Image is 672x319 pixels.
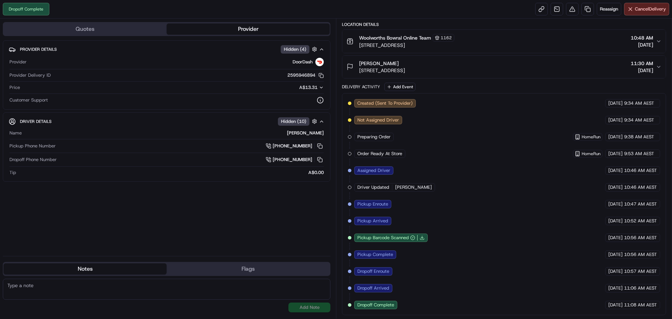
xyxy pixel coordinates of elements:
[357,100,413,106] span: Created (Sent To Provider)
[357,218,388,224] span: Pickup Arrived
[631,41,653,48] span: [DATE]
[624,235,657,241] span: 10:56 AM AEST
[359,67,405,74] span: [STREET_ADDRESS]
[357,302,394,308] span: Dropoff Complete
[608,251,623,258] span: [DATE]
[20,47,57,52] span: Provider Details
[357,268,389,275] span: Dropoff Enroute
[608,167,623,174] span: [DATE]
[384,83,415,91] button: Add Event
[624,134,654,140] span: 9:38 AM AEST
[357,251,393,258] span: Pickup Complete
[624,151,654,157] span: 9:53 AM AEST
[9,59,27,65] span: Provider
[608,235,623,241] span: [DATE]
[624,201,657,207] span: 10:47 AM AEST
[357,117,399,123] span: Not Assigned Driver
[597,3,621,15] button: Reassign
[608,218,623,224] span: [DATE]
[624,3,669,15] button: CancelDelivery
[608,302,623,308] span: [DATE]
[357,235,409,241] span: Pickup Barcode Scanned
[20,119,51,124] span: Driver Details
[624,285,657,291] span: 11:06 AM AEST
[9,72,51,78] span: Provider Delivery ID
[342,84,380,90] div: Delivery Activity
[266,142,324,150] a: [PHONE_NUMBER]
[24,130,324,136] div: [PERSON_NAME]
[273,143,312,149] span: [PHONE_NUMBER]
[357,285,389,291] span: Dropoff Arrived
[624,268,657,275] span: 10:57 AM AEST
[284,46,306,53] span: Hidden ( 4 )
[9,143,56,149] span: Pickup Phone Number
[167,263,330,275] button: Flags
[278,117,319,126] button: Hidden (10)
[600,6,618,12] span: Reassign
[357,184,389,190] span: Driver Updated
[608,100,623,106] span: [DATE]
[19,169,324,176] div: A$0.00
[357,151,402,157] span: Order Ready At Store
[357,134,391,140] span: Preparing Order
[287,72,324,78] button: 2595946894
[608,201,623,207] span: [DATE]
[9,169,16,176] span: Tip
[281,118,306,125] span: Hidden ( 10 )
[635,6,666,12] span: Cancel Delivery
[608,285,623,291] span: [DATE]
[624,167,657,174] span: 10:46 AM AEST
[315,58,324,66] img: doordash_logo_v2.png
[395,184,432,190] span: [PERSON_NAME]
[342,56,666,78] button: [PERSON_NAME][STREET_ADDRESS]11:30 AM[DATE]
[299,84,317,90] span: A$13.31
[359,60,399,67] span: [PERSON_NAME]
[281,45,319,54] button: Hidden (4)
[624,184,657,190] span: 10:46 AM AEST
[167,23,330,35] button: Provider
[357,201,388,207] span: Pickup Enroute
[582,151,601,157] span: HomeRun
[624,117,654,123] span: 9:34 AM AEST
[359,42,454,49] span: [STREET_ADDRESS]
[357,167,390,174] span: Assigned Driver
[631,67,653,74] span: [DATE]
[9,130,22,136] span: Name
[624,302,657,308] span: 11:08 AM AEST
[273,157,312,163] span: [PHONE_NUMBER]
[262,84,324,91] button: A$13.31
[266,156,324,164] a: [PHONE_NUMBER]
[624,100,654,106] span: 9:34 AM AEST
[441,35,452,41] span: 1162
[624,251,657,258] span: 10:56 AM AEST
[342,22,666,27] div: Location Details
[3,23,167,35] button: Quotes
[624,218,657,224] span: 10:52 AM AEST
[3,263,167,275] button: Notes
[608,117,623,123] span: [DATE]
[9,84,20,91] span: Price
[631,60,653,67] span: 11:30 AM
[9,97,48,103] span: Customer Support
[631,34,653,41] span: 10:48 AM
[608,151,623,157] span: [DATE]
[359,34,431,41] span: Woolworths Bowral Online Team
[293,59,313,65] span: DoorDash
[342,30,666,53] button: Woolworths Bowral Online Team1162[STREET_ADDRESS]10:48 AM[DATE]
[608,268,623,275] span: [DATE]
[357,235,415,241] button: Pickup Barcode Scanned
[608,134,623,140] span: [DATE]
[582,134,601,140] span: HomeRun
[9,43,324,55] button: Provider DetailsHidden (4)
[9,116,324,127] button: Driver DetailsHidden (10)
[608,184,623,190] span: [DATE]
[9,157,57,163] span: Dropoff Phone Number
